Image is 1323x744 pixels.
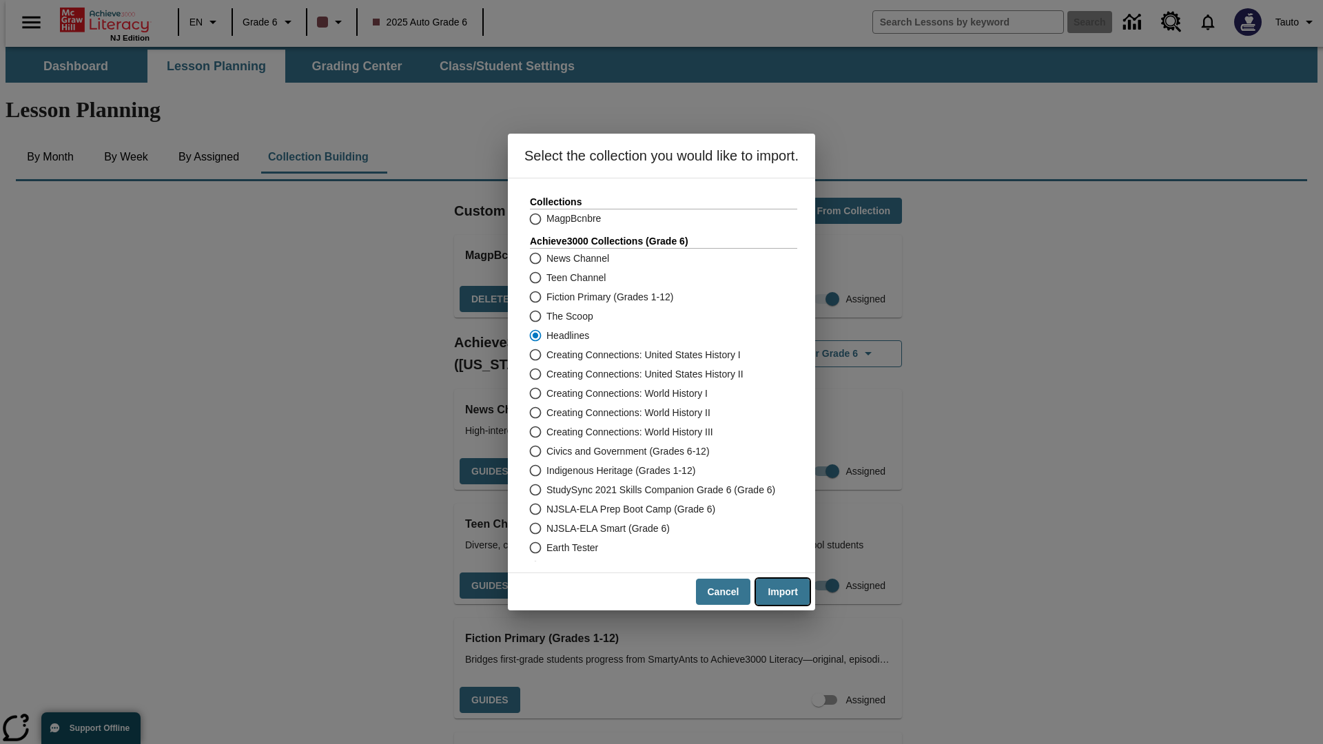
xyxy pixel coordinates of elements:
[546,290,673,304] span: Fiction Primary (Grades 1-12)
[546,251,609,266] span: News Channel
[508,134,815,178] h6: Select the collection you would like to import.
[546,502,715,517] span: NJSLA-ELA Prep Boot Camp (Grade 6)
[546,309,593,324] span: The Scoop
[546,406,710,420] span: Creating Connections: World History II
[546,425,713,440] span: Creating Connections: World History III
[530,195,797,209] h3: Collections
[546,386,708,401] span: Creating Connections: World History I
[696,579,751,606] button: Cancel
[546,464,695,478] span: Indigenous Heritage (Grades 1-12)
[546,541,598,555] span: Earth Tester
[546,329,589,343] span: Headlines
[546,483,775,497] span: StudySync 2021 Skills Companion Grade 6 (Grade 6)
[546,560,647,575] span: Civics and Government
[546,211,601,226] span: MagpBcnbre
[546,367,743,382] span: Creating Connections: United States History II
[546,521,670,536] span: NJSLA-ELA Smart (Grade 6)
[546,444,710,459] span: Civics and Government (Grades 6-12)
[756,579,810,606] button: Import
[546,271,606,285] span: Teen Channel
[546,348,741,362] span: Creating Connections: United States History I
[530,234,797,248] h3: Achieve3000 Collections (Grade 6 )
